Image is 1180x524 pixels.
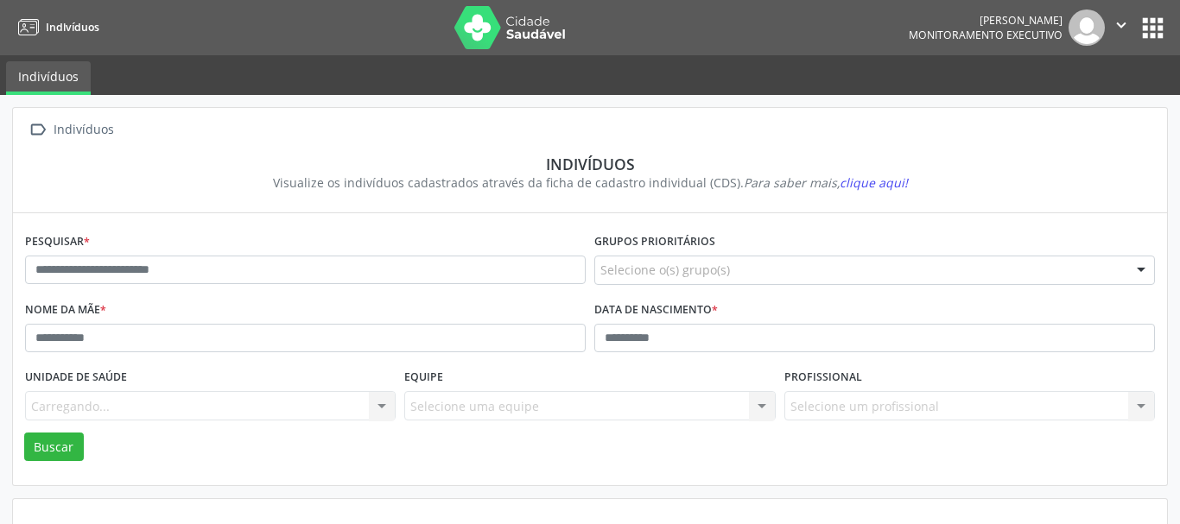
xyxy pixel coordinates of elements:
i:  [25,117,50,142]
label: Unidade de saúde [25,364,127,391]
span: Selecione o(s) grupo(s) [600,261,730,279]
span: Monitoramento Executivo [909,28,1063,42]
label: Data de nascimento [594,297,718,324]
a:  Indivíduos [25,117,117,142]
div: Indivíduos [37,155,1143,174]
label: Grupos prioritários [594,229,715,256]
span: clique aqui! [840,174,908,191]
button:  [1105,9,1138,46]
div: Indivíduos [50,117,117,142]
i:  [1112,16,1131,35]
a: Indivíduos [6,61,91,95]
span: Indivíduos [46,20,99,35]
i: Para saber mais, [744,174,908,191]
button: Buscar [24,432,84,462]
a: Indivíduos [12,13,99,41]
button: apps [1138,13,1168,43]
div: Visualize os indivíduos cadastrados através da ficha de cadastro individual (CDS). [37,174,1143,192]
img: img [1069,9,1105,46]
div: [PERSON_NAME] [909,13,1063,28]
label: Nome da mãe [25,297,106,324]
label: Profissional [784,364,862,391]
label: Pesquisar [25,229,90,256]
label: Equipe [404,364,443,391]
